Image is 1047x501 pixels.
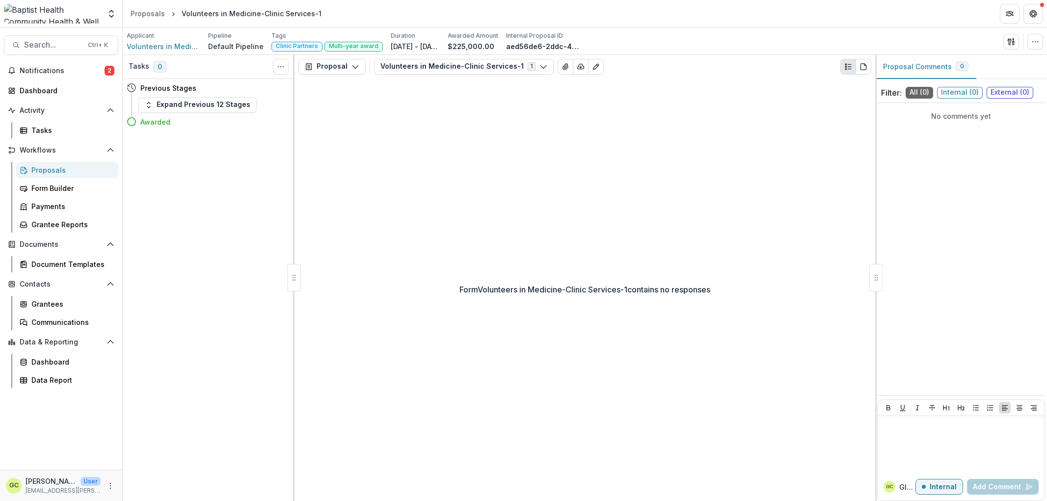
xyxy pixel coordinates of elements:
a: Payments [16,198,118,214]
div: Proposals [131,8,165,19]
button: Bold [883,402,894,414]
p: $225,000.00 [448,41,494,52]
button: Search... [4,35,118,55]
a: Form Builder [16,180,118,196]
span: Search... [24,40,82,50]
a: Tasks [16,122,118,138]
span: External ( 0 ) [987,87,1033,99]
button: PDF view [856,59,871,75]
button: Underline [897,402,909,414]
button: Open Data & Reporting [4,334,118,350]
p: Awarded Amount [448,31,498,40]
p: [DATE] - [DATE] [391,41,440,52]
div: Data Report [31,375,110,385]
a: Communications [16,314,118,330]
a: Document Templates [16,256,118,272]
p: Form Volunteers in Medicine-Clinic Services-1 contains no responses [459,284,710,295]
button: Edit as form [588,59,604,75]
p: Filter: [881,87,902,99]
p: Internal Proposal ID [506,31,563,40]
button: Expand Previous 12 Stages [138,97,257,113]
button: Open Contacts [4,276,118,292]
div: Dashboard [20,85,110,96]
p: Pipeline [208,31,232,40]
a: Data Report [16,372,118,388]
a: Proposals [127,6,169,21]
button: Proposal Comments [875,55,976,79]
a: Dashboard [4,82,118,99]
p: Applicant [127,31,154,40]
img: Baptist Health Community Health & Well Being logo [4,4,101,24]
p: User [81,477,101,486]
span: 0 [960,63,964,70]
a: Volunteers in Medicine [GEOGRAPHIC_DATA], Inc. [127,41,200,52]
div: Payments [31,201,110,211]
button: Strike [926,402,938,414]
h3: Tasks [129,62,149,71]
button: Align Center [1014,402,1025,414]
div: Grantees [31,299,110,309]
button: Internal [915,479,963,495]
div: Ctrl + K [86,40,110,51]
button: Open Workflows [4,142,118,158]
button: Partners [1000,4,1020,24]
h4: Awarded [140,117,170,127]
div: Form Builder [31,183,110,193]
div: Volunteers in Medicine-Clinic Services-1 [182,8,322,19]
button: More [105,480,116,492]
a: Grantee Reports [16,216,118,233]
button: Bullet List [970,402,982,414]
p: [EMAIL_ADDRESS][PERSON_NAME][DOMAIN_NAME] [26,486,101,495]
span: 0 [153,61,166,73]
button: Get Help [1023,4,1043,24]
nav: breadcrumb [127,6,325,21]
span: Clinic Partners [276,43,318,50]
p: [PERSON_NAME] [26,476,77,486]
span: Documents [20,240,103,249]
button: Heading 1 [940,402,952,414]
button: Proposal [298,59,366,75]
div: Document Templates [31,259,110,269]
div: Communications [31,317,110,327]
div: Tasks [31,125,110,135]
button: Add Comment [967,479,1039,495]
p: Default Pipeline [208,41,264,52]
p: Internal [930,483,957,491]
div: Dashboard [31,357,110,367]
span: Contacts [20,280,103,289]
div: Glenwood Charles [9,482,19,489]
button: Ordered List [984,402,996,414]
span: Workflows [20,146,103,155]
button: Open Activity [4,103,118,118]
span: 2 [105,66,114,76]
span: Data & Reporting [20,338,103,346]
button: Align Right [1028,402,1040,414]
div: Proposals [31,165,110,175]
button: Heading 2 [955,402,967,414]
a: Proposals [16,162,118,178]
button: View Attached Files [558,59,573,75]
h4: Previous Stages [140,83,196,93]
span: All ( 0 ) [906,87,933,99]
button: Open entity switcher [105,4,118,24]
a: Grantees [16,296,118,312]
button: Plaintext view [840,59,856,75]
p: aed56de6-2ddc-4701-90ab-570ce1cb3aa2 [506,41,580,52]
a: Dashboard [16,354,118,370]
button: Notifications2 [4,63,118,79]
span: Internal ( 0 ) [937,87,983,99]
p: No comments yet [881,111,1041,121]
div: Grantee Reports [31,219,110,230]
div: Glenwood Charles [886,484,893,489]
button: Volunteers in Medicine-Clinic Services-11 [374,59,554,75]
button: Open Documents [4,237,118,252]
span: Notifications [20,67,105,75]
p: Glenwood C [899,482,915,492]
button: Toggle View Cancelled Tasks [273,59,289,75]
p: Tags [271,31,286,40]
span: Multi-year award [329,43,378,50]
span: Activity [20,106,103,115]
button: Align Left [999,402,1011,414]
p: Duration [391,31,415,40]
